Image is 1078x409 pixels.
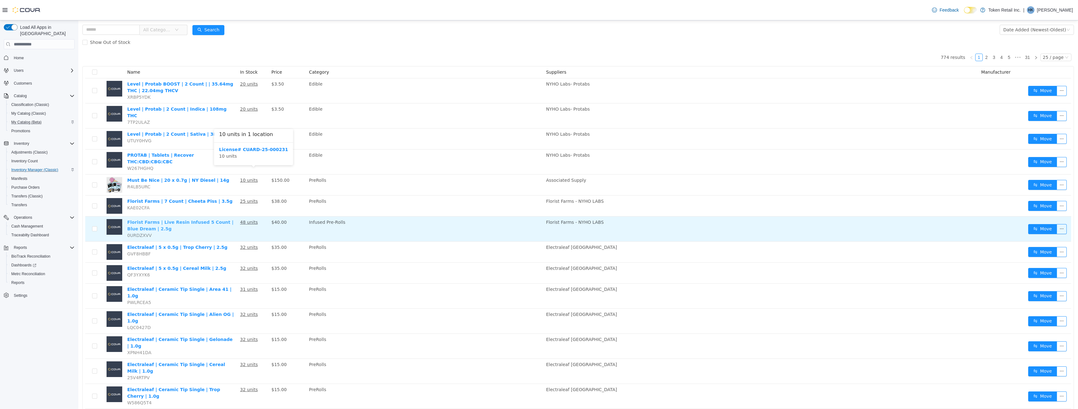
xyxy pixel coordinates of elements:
img: Level | Protab | 2 Count | Indica | 108mg THC placeholder [28,86,44,101]
a: 5 [927,34,934,40]
button: Inventory [1,139,77,148]
button: Users [11,67,26,74]
span: Traceabilty Dashboard [9,231,75,239]
a: 1 [897,34,904,40]
a: Classification (Classic) [9,101,52,108]
button: Inventory [11,140,32,147]
a: Inventory Manager (Classic) [9,166,61,174]
button: icon: ellipsis [978,137,988,147]
a: Electraleaf | 5 x 0.5g | Trop Cherry | 2.5g [49,224,149,229]
a: Purchase Orders [9,184,42,191]
u: 32 units [162,224,180,229]
a: Cash Management [9,223,45,230]
span: In Stock [162,49,179,54]
span: Associated Supply [468,157,508,162]
span: Users [11,67,75,74]
span: Dashboards [9,261,75,269]
span: Metrc Reconciliation [11,271,45,276]
i: icon: right [956,35,960,39]
span: Transfers (Classic) [11,194,43,199]
button: Transfers (Classic) [6,192,77,201]
button: Home [1,53,77,62]
a: Metrc Reconciliation [9,270,48,278]
p: | [1023,6,1024,14]
button: Transfers [6,201,77,209]
a: Level | Protab | 2 Count | Indica | 108mg THC [49,86,148,98]
button: My Catalog (Classic) [6,109,77,118]
span: Traceabilty Dashboard [11,233,49,238]
span: Settings [14,293,27,298]
a: Customers [11,80,34,87]
span: Inventory Manager (Classic) [11,167,58,172]
span: 7TP2ULAZ [49,99,71,104]
span: $15.00 [193,317,208,322]
span: Inventory Count [11,159,38,164]
span: Promotions [9,127,75,135]
a: Settings [11,292,30,299]
button: Inventory Count [6,157,77,165]
a: BioTrack Reconciliation [9,253,53,260]
span: My Catalog (Classic) [11,111,46,116]
a: Dashboards [9,261,39,269]
td: Edible [228,83,465,108]
span: 0URDZXVV [49,212,73,218]
td: PreRolls [228,338,465,364]
a: Level | Protab | 2 Count | Sativa | 38.64mg [49,111,154,116]
button: icon: swapMove [950,296,979,306]
u: 25 units [162,178,180,183]
button: icon: swapMove [950,371,979,381]
div: 10 units [141,126,210,139]
span: Dark Mode [964,13,964,14]
span: $15.00 [193,342,208,347]
a: Adjustments (Classic) [9,149,50,156]
span: Metrc Reconciliation [9,270,75,278]
span: Suppliers [468,49,488,54]
span: Electraleaf [GEOGRAPHIC_DATA] [468,224,539,229]
span: W586Q5T4 [49,380,73,385]
li: 1 [897,33,904,41]
a: Dashboards [6,261,77,270]
button: icon: ellipsis [978,371,988,381]
a: PROTAB | Tablets | Recover THC:CBD:CBG:CBC [49,132,116,144]
span: Adjustments (Classic) [11,150,48,155]
button: Operations [11,214,35,221]
button: Reports [6,278,77,287]
img: Must Be Nice | 20 x 0.7g | NY Diesel | 14g hero shot [28,157,44,172]
span: Name [49,49,62,54]
button: Manifests [6,174,77,183]
span: Settings [11,291,75,299]
span: Classification (Classic) [9,101,75,108]
div: Date Added (Newest-Oldest) [925,5,988,14]
button: icon: swapMove [950,160,979,170]
button: Reports [1,243,77,252]
span: All Categories [65,6,93,13]
span: PWLRCEA5 [49,280,73,285]
img: Electraleaf | Ceramic Tip Single | Cereal Milk | 1.0g placeholder [28,341,44,357]
span: Florist Farms - NYHO LABS [468,199,525,204]
a: 2 [905,34,912,40]
a: Promotions [9,127,33,135]
u: 48 units [162,199,180,204]
u: 20 units [162,61,180,66]
span: Operations [14,215,32,220]
span: R4LB5URC [49,164,72,169]
i: icon: down [988,8,992,12]
span: Florist Farms - NYHO LABS [468,178,525,183]
span: Electraleaf [GEOGRAPHIC_DATA] [468,342,539,347]
span: NYHO Labs- Protabs [468,61,511,66]
i: icon: left [891,35,895,39]
button: icon: ellipsis [978,248,988,258]
button: Traceabilty Dashboard [6,231,77,239]
span: Manufacturer [903,49,932,54]
nav: Complex example [4,50,75,316]
span: UTUY0HVG [49,118,73,123]
span: GVF8HBBF [49,231,72,236]
a: Must Be Nice | 20 x 0.7g | NY Diesel | 14g [49,157,151,162]
span: Catalog [11,92,75,100]
li: 4 [919,33,927,41]
span: $3.50 [193,86,206,91]
a: Inventory Count [9,157,40,165]
u: 32 units [162,342,180,347]
span: Reports [11,280,24,285]
span: HK [1028,6,1034,14]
